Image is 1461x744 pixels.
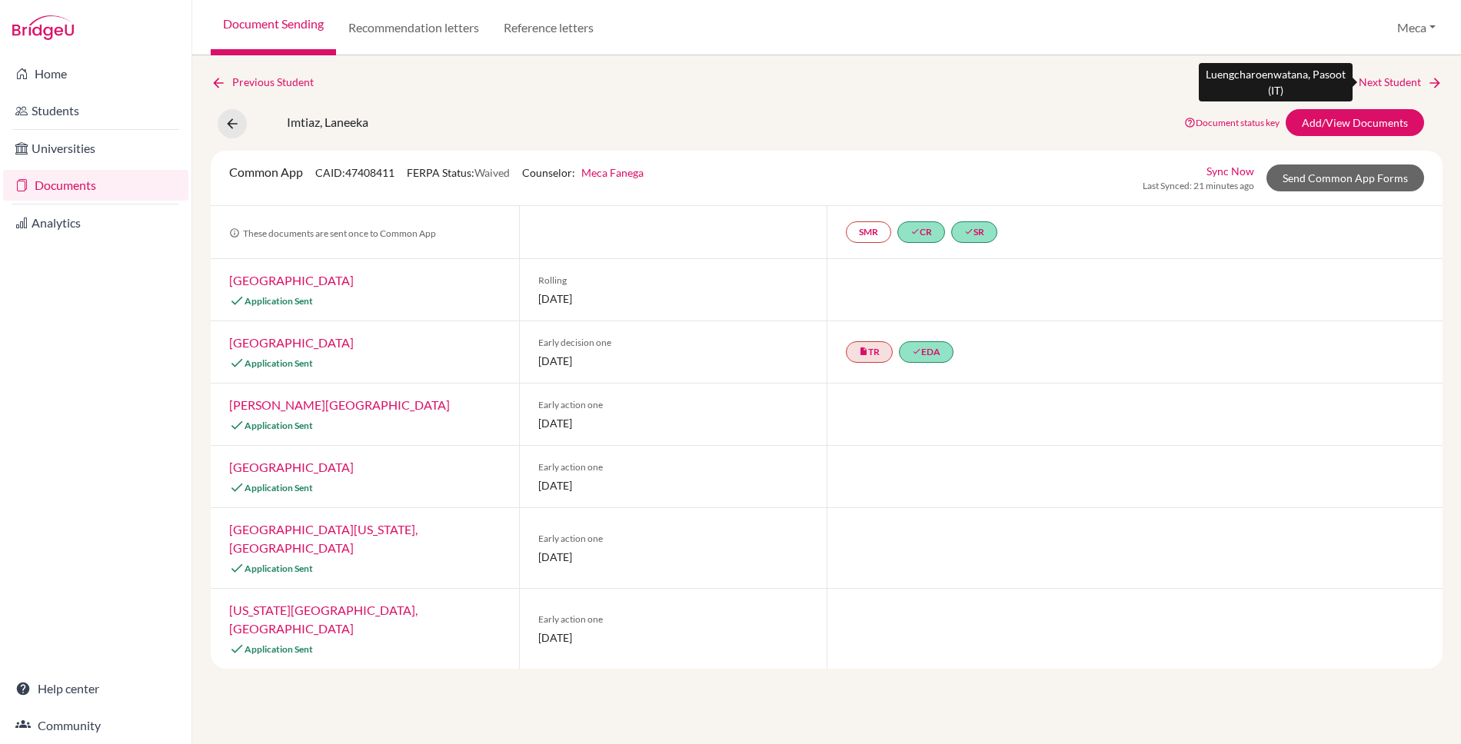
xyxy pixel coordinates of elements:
[1286,109,1424,136] a: Add/View Documents
[912,347,921,356] i: done
[12,15,74,40] img: Bridge-U
[964,227,973,236] i: done
[538,629,809,646] span: [DATE]
[538,532,809,546] span: Early action one
[3,95,188,126] a: Students
[245,643,313,655] span: Application Sent
[846,341,893,363] a: insert_drive_fileTR
[859,347,868,356] i: insert_drive_file
[538,336,809,350] span: Early decision one
[3,710,188,741] a: Community
[538,291,809,307] span: [DATE]
[910,227,920,236] i: done
[229,522,418,555] a: [GEOGRAPHIC_DATA][US_STATE], [GEOGRAPHIC_DATA]
[1199,63,1353,101] div: Luengcharoenwatana, Pasoot (IT)
[3,133,188,164] a: Universities
[229,397,450,412] a: [PERSON_NAME][GEOGRAPHIC_DATA]
[538,477,809,493] span: [DATE]
[581,166,644,179] a: Meca Fanega
[3,170,188,201] a: Documents
[407,166,510,179] span: FERPA Status:
[1206,163,1254,179] a: Sync Now
[229,164,303,179] span: Common App
[245,563,313,574] span: Application Sent
[1359,74,1443,91] a: Next Student
[229,335,354,350] a: [GEOGRAPHIC_DATA]
[899,341,953,363] a: doneEDA
[3,208,188,238] a: Analytics
[1390,13,1443,42] button: Meca
[229,603,418,636] a: [US_STATE][GEOGRAPHIC_DATA], [GEOGRAPHIC_DATA]
[229,460,354,474] a: [GEOGRAPHIC_DATA]
[315,166,394,179] span: CAID: 47408411
[259,115,341,129] span: Imtiaz, Laneeka
[538,549,809,565] span: [DATE]
[1184,117,1280,128] a: Document status key
[522,166,644,179] span: Counselor:
[245,357,313,369] span: Application Sent
[538,415,809,431] span: [DATE]
[245,295,313,307] span: Application Sent
[538,274,809,287] span: Rolling
[538,460,809,474] span: Early action one
[229,228,436,239] span: These documents are sent once to Common App
[229,273,354,287] a: [GEOGRAPHIC_DATA]
[3,673,188,704] a: Help center
[897,221,945,243] a: doneCR
[211,74,326,91] a: Previous Student
[3,58,188,89] a: Home
[1143,179,1254,193] span: Last Synced: 21 minutes ago
[538,613,809,626] span: Early action one
[245,482,313,493] span: Application Sent
[474,166,510,179] span: Waived
[245,420,313,431] span: Application Sent
[538,353,809,369] span: [DATE]
[951,221,997,243] a: doneSR
[538,398,809,412] span: Early action one
[1266,164,1424,191] a: Send Common App Forms
[846,221,891,243] a: SMR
